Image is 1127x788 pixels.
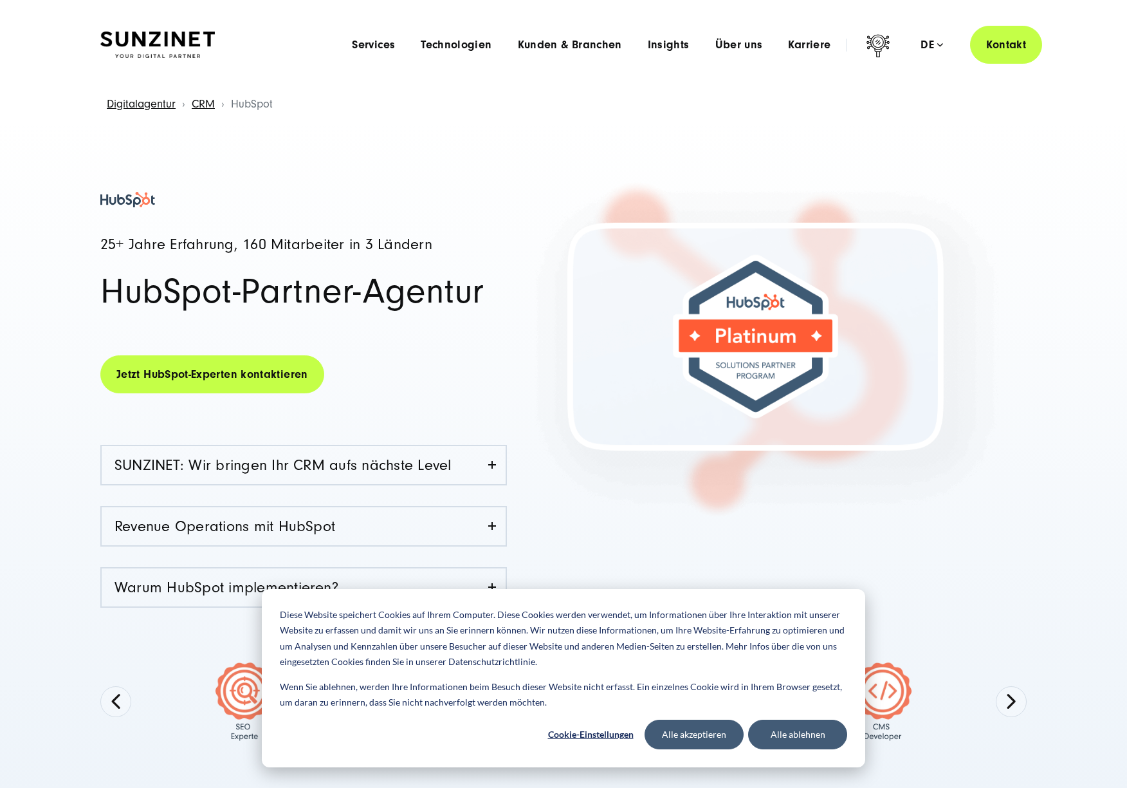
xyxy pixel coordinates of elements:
[102,507,506,545] a: Revenue Operations mit HubSpot
[100,192,155,207] img: HubSpot-Partner-Agentur SUNZINET
[970,26,1042,64] a: Kontakt
[788,39,830,52] a: Karriere
[100,32,215,59] img: SUNZINET Full Service Digital Agentur
[102,568,506,606] a: Warum HubSpot implementieren?
[107,97,176,111] a: Digitalagentur
[231,97,273,111] span: HubSpot
[280,679,847,711] p: Wenn Sie ablehnen, werden Ihre Informationen beim Besuch dieser Website nicht erfasst. Ein einzel...
[421,39,491,52] a: Technologien
[541,720,640,749] button: Cookie-Einstellungen
[748,720,847,749] button: Alle ablehnen
[645,720,744,749] button: Alle akzeptieren
[715,39,763,52] a: Über uns
[181,662,308,741] img: SEOExperte
[262,589,865,767] div: Cookie banner
[100,355,324,393] a: Jetzt HubSpot-Experten kontaktieren
[100,237,507,253] h4: 25+ Jahre Erfahrung, 160 Mitarbeiter in 3 Ländern
[648,39,690,52] a: Insights
[100,686,131,717] button: Previous
[280,607,847,670] p: Diese Website speichert Cookies auf Ihrem Computer. Diese Cookies werden verwendet, um Informatio...
[921,39,943,52] div: de
[996,686,1027,717] button: Next
[192,97,215,111] a: CRM
[352,39,395,52] a: Services
[518,39,622,52] a: Kunden & Branchen
[819,662,946,741] img: CMSDeveloper
[100,274,507,310] h1: HubSpot-Partner-Agentur
[522,177,1012,520] img: Hubspot Platinum Badge | SUNZINET
[102,446,506,484] a: SUNZINET: Wir bringen Ihr CRM aufs nächste Level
